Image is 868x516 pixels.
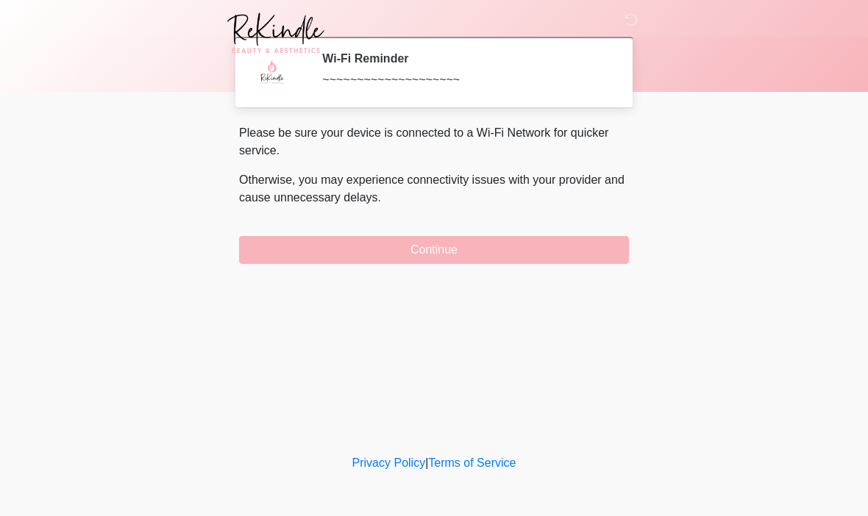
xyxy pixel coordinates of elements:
img: ReKindle Beauty Logo [224,11,327,55]
a: | [425,456,428,469]
p: Otherwise, you may experience connectivity issues with your provider and cause unnecessary delays [239,171,629,207]
a: Terms of Service [428,456,516,469]
img: Agent Avatar [250,51,294,96]
div: ~~~~~~~~~~~~~~~~~~~~ [322,71,607,89]
span: . [378,191,381,204]
p: Please be sure your device is connected to a Wi-Fi Network for quicker service. [239,124,629,160]
button: Continue [239,236,629,264]
a: Privacy Policy [352,456,426,469]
